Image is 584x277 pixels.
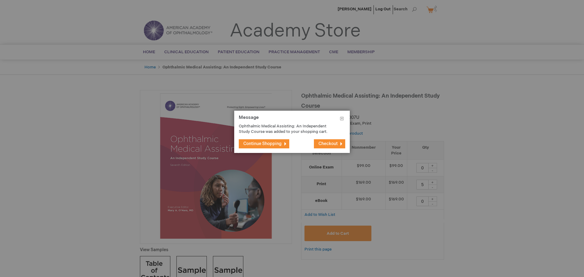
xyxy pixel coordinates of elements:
[318,141,338,146] span: Checkout
[239,139,289,148] button: Continue Shopping
[243,141,282,146] span: Continue Shopping
[239,123,336,135] p: Ophthalmic Medical Assisting: An Independent Study Course was added to your shopping cart.
[314,139,345,148] button: Checkout
[239,115,345,123] h1: Message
